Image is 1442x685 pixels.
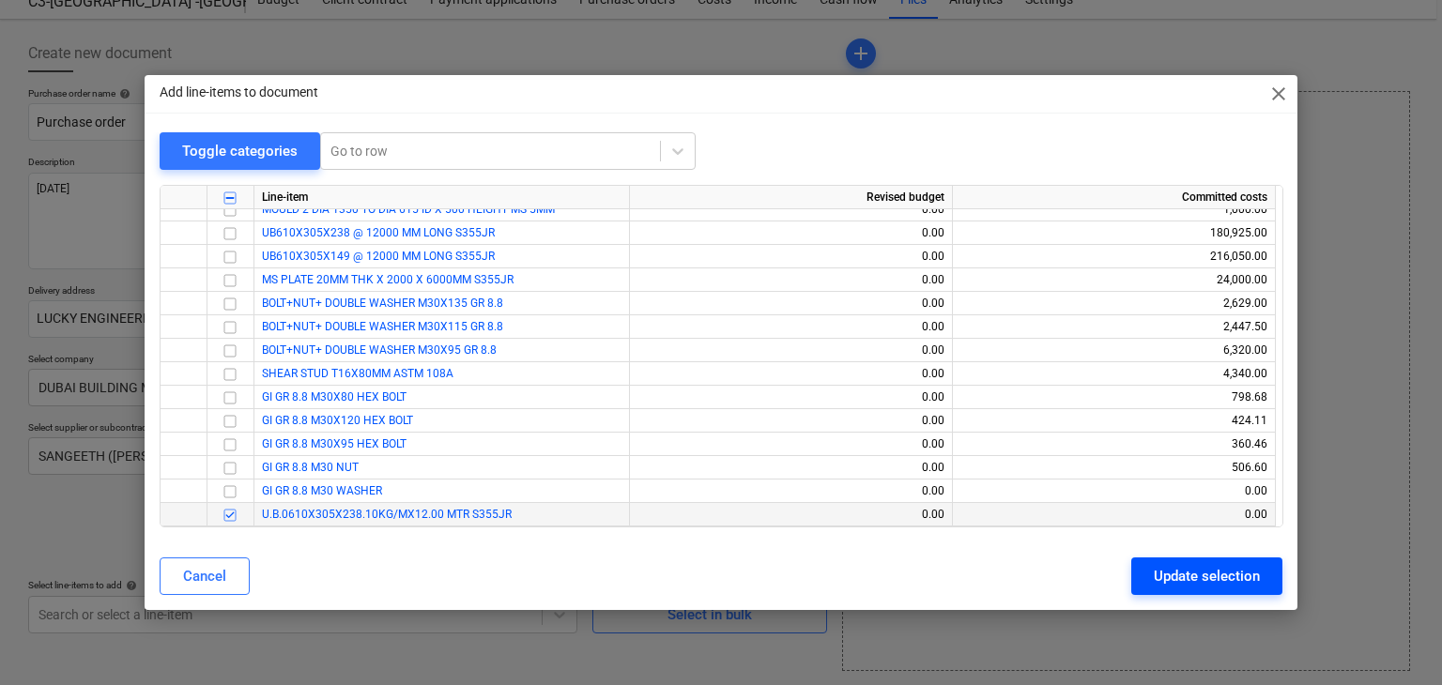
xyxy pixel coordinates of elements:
[637,386,944,409] div: 0.00
[960,245,1267,268] div: 216,050.00
[262,390,407,403] a: GI GR 8.8 M30X80 HEX BOLT
[960,198,1267,221] div: 1,000.00
[960,315,1267,339] div: 2,447.50
[262,343,497,357] a: BOLT+NUT+ DOUBLE WASHER M30X95 GR 8.8
[960,456,1267,479] div: 506.60
[262,250,495,263] a: UB610X305X149 @ 12000 MM LONG S355JR
[637,479,944,503] div: 0.00
[262,484,382,497] a: GI GR 8.8 M30 WASHER
[960,433,1267,456] div: 360.46
[960,292,1267,315] div: 2,629.00
[637,456,944,479] div: 0.00
[182,139,298,163] div: Toggle categories
[960,409,1267,433] div: 424.11
[160,83,318,102] p: Add line-items to document
[637,221,944,245] div: 0.00
[637,315,944,339] div: 0.00
[262,414,413,427] a: GI GR 8.8 M30X120 HEX BOLT
[160,557,250,595] button: Cancel
[183,564,226,588] div: Cancel
[630,186,953,209] div: Revised budget
[953,186,1276,209] div: Committed costs
[637,503,944,526] div: 0.00
[254,186,630,209] div: Line-item
[262,226,495,239] a: UB610X305X238 @ 12000 MM LONG S355JR
[637,198,944,221] div: 0.00
[262,437,407,450] a: GI GR 8.8 M30X95 HEX BOLT
[960,339,1267,362] div: 6,320.00
[1348,595,1442,685] iframe: Chat Widget
[637,409,944,433] div: 0.00
[262,508,512,521] a: U.B.0610X305X238.10KG/MX12.00 MTR S355JR
[262,297,503,310] a: BOLT+NUT+ DOUBLE WASHER M30X135 GR 8.8
[637,433,944,456] div: 0.00
[262,273,514,286] a: MS PLATE 20MM THK X 2000 X 6000MM S355JR
[960,362,1267,386] div: 4,340.00
[637,362,944,386] div: 0.00
[1131,557,1282,595] button: Update selection
[262,203,555,216] a: MOULD 2 DIA 1350 TO DIA 615 ID X 500 HEIGHT MS 5MM
[960,503,1267,526] div: 0.00
[637,339,944,362] div: 0.00
[160,132,320,170] button: Toggle categories
[960,268,1267,292] div: 24,000.00
[1267,83,1290,105] span: close
[960,479,1267,503] div: 0.00
[262,367,453,380] a: SHEAR STUD T16X80MM ASTM 108A
[637,292,944,315] div: 0.00
[1154,564,1260,588] div: Update selection
[960,386,1267,409] div: 798.68
[262,461,359,474] a: GI GR 8.8 M30 NUT
[637,245,944,268] div: 0.00
[960,221,1267,245] div: 180,925.00
[262,320,503,333] a: BOLT+NUT+ DOUBLE WASHER M30X115 GR 8.8
[637,268,944,292] div: 0.00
